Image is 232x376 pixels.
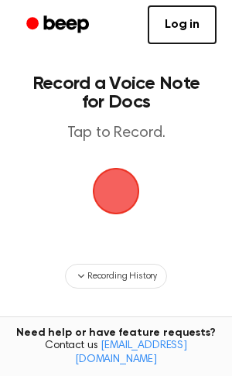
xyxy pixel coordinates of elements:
[148,5,217,44] a: Log in
[28,124,204,143] p: Tap to Record.
[65,264,167,289] button: Recording History
[87,269,157,283] span: Recording History
[93,168,139,214] button: Beep Logo
[9,340,223,367] span: Contact us
[15,10,103,40] a: Beep
[28,74,204,111] h1: Record a Voice Note for Docs
[75,340,187,365] a: [EMAIL_ADDRESS][DOMAIN_NAME]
